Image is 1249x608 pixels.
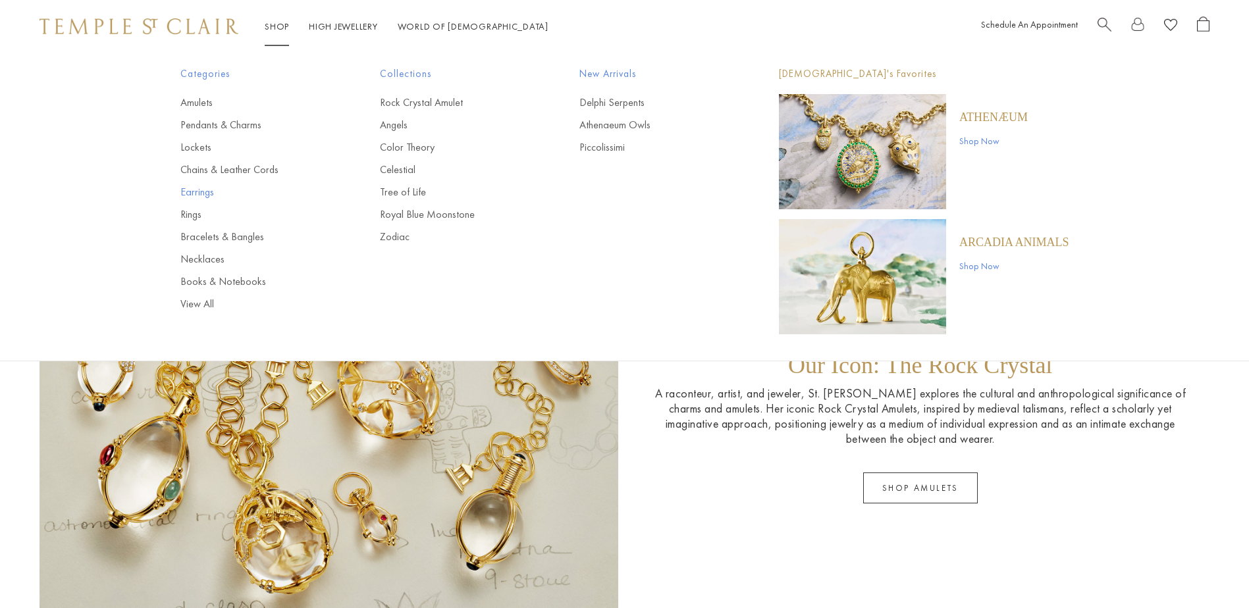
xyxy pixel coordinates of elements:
a: Angels [380,118,527,132]
a: Pendants & Charms [180,118,327,132]
a: Zodiac [380,230,527,244]
a: World of [DEMOGRAPHIC_DATA]World of [DEMOGRAPHIC_DATA] [398,20,548,32]
a: Open Shopping Bag [1197,16,1209,37]
a: Lockets [180,140,327,155]
p: A raconteur, artist, and jeweler, St. [PERSON_NAME] explores the cultural and anthropological sig... [645,386,1197,446]
a: Shop Now [959,134,1028,148]
a: High JewelleryHigh Jewellery [309,20,378,32]
a: Necklaces [180,252,327,266]
a: Color Theory [380,140,527,155]
a: Tree of Life [380,185,527,199]
a: Celestial [380,163,527,177]
span: Collections [380,66,527,82]
a: ARCADIA ANIMALS [959,235,1069,249]
a: Royal Blue Moonstone [380,207,527,222]
nav: Main navigation [265,18,548,35]
a: SHOP AMULETS [863,472,978,503]
a: Rings [180,207,327,222]
a: Search [1098,16,1111,37]
p: [DEMOGRAPHIC_DATA]'s Favorites [779,66,1069,82]
a: Piccolissimi [579,140,726,155]
a: Books & Notebooks [180,274,327,289]
a: View All [180,297,327,311]
a: Amulets [180,95,327,110]
a: View Wishlist [1164,16,1177,37]
a: Delphi Serpents [579,95,726,110]
a: Earrings [180,185,327,199]
img: Temple St. Clair [40,18,238,34]
span: New Arrivals [579,66,726,82]
a: Bracelets & Bangles [180,230,327,244]
a: Rock Crystal Amulet [380,95,527,110]
a: ShopShop [265,20,289,32]
a: Athenaeum Owls [579,118,726,132]
a: Schedule An Appointment [981,18,1078,30]
p: Our Icon: The Rock Crystal [788,351,1052,386]
a: Athenæum [959,110,1028,124]
a: Chains & Leather Cords [180,163,327,177]
span: Categories [180,66,327,82]
a: Shop Now [959,259,1069,273]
